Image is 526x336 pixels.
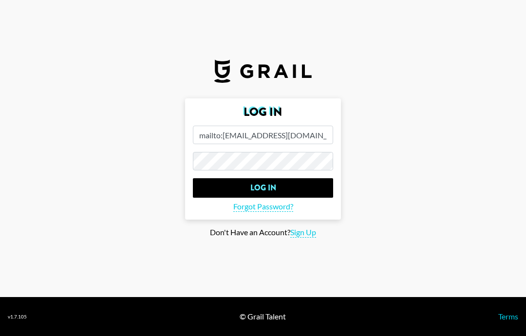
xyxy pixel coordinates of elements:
div: © Grail Talent [240,312,286,321]
img: Grail Talent Logo [214,59,312,83]
div: v 1.7.105 [8,314,27,320]
span: Forgot Password? [233,202,293,212]
input: Email [193,126,333,144]
a: Terms [498,312,518,321]
h2: Log In [193,106,333,118]
div: Don't Have an Account? [8,227,518,238]
span: Sign Up [290,227,316,238]
input: Log In [193,178,333,198]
